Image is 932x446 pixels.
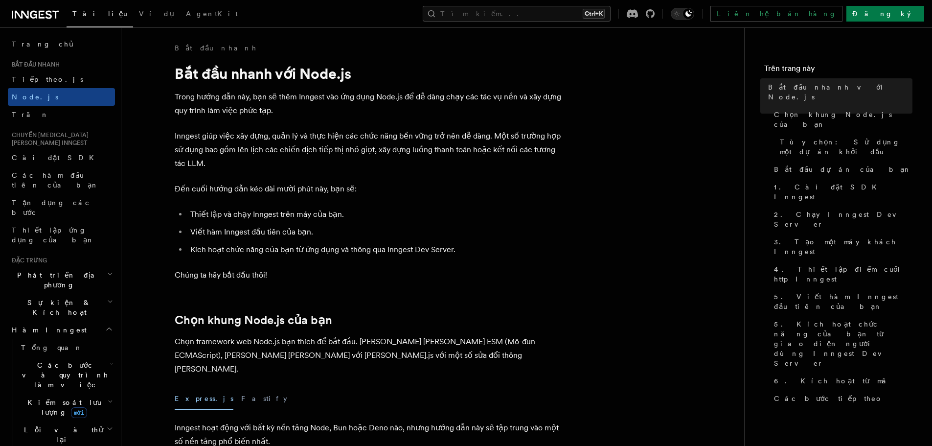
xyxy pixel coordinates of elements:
font: Tài liệu [72,10,127,18]
font: Bắt đầu nhanh [12,61,60,68]
font: Kích hoạt chức năng của bạn từ ứng dụng và thông qua Inngest Dev Server. [190,245,455,254]
font: Đăng ký [852,10,918,18]
font: Tùy chọn: Sử dụng một dự án khởi đầu [780,138,900,156]
button: Hàm Inngest [8,321,115,339]
button: Tìm kiếm...Ctrl+K [423,6,611,22]
a: Tùy chọn: Sử dụng một dự án khởi đầu [776,133,912,161]
font: Đặc trưng [12,257,47,264]
font: Chọn khung Node.js của bạn [774,111,892,128]
font: Bắt đầu dự án của bạn [774,165,911,173]
a: Ví dụ [133,3,180,26]
font: Bắt đầu nhanh với Node.js [768,83,888,101]
a: Cài đặt SDK [8,149,115,166]
a: 2. Chạy Inngest Dev Server [770,206,912,233]
font: Thiết lập và chạy Inngest trên máy của bạn. [190,210,344,219]
font: Các hàm đầu tiên của bạn [12,171,99,189]
font: Bắt đầu nhanh với Node.js [175,65,351,82]
font: Chọn framework web Node.js bạn thích để bắt đầu. [PERSON_NAME] [PERSON_NAME] ESM (Mô-đun ECMAScri... [175,337,535,374]
font: Inngest hoạt động với bất kỳ nền tảng Node, Bun hoặc Deno nào, nhưng hướng dẫn này sẽ tập trung v... [175,423,559,446]
font: Kiểm soát lưu lượng [27,399,101,416]
font: Chuyến [MEDICAL_DATA][PERSON_NAME] Inngest [12,132,89,146]
font: AgentKit [186,10,238,18]
font: 1. Cài đặt SDK Inngest [774,183,883,201]
font: Hàm Inngest [12,326,87,334]
button: Chuyển đổi chế độ tối [671,8,694,20]
font: Bắt đầu nhanh [175,44,257,52]
font: 4. Thiết lập điểm cuối http Inngest [774,265,905,283]
font: mới [74,409,84,416]
font: Tiếp theo.js [12,75,83,83]
font: 3. Tạo một máy khách Inngest [774,238,896,256]
font: Sự kiện & Kích hoạt [27,299,91,316]
a: Trăn [8,106,115,123]
button: Phát triển địa phương [8,266,115,294]
font: Lỗi và thử lại [24,426,103,444]
a: Đăng ký [846,6,924,22]
font: Thiết lập ứng dụng của bạn [12,226,94,244]
a: Chọn khung Node.js của bạn [770,106,912,133]
a: Tổng quan [17,339,115,356]
button: Kiểm soát lưu lượngmới [17,394,115,421]
a: Chọn khung Node.js của bạn [175,313,332,327]
font: Viết hàm Inngest đầu tiên của bạn. [190,227,313,236]
font: Trong hướng dẫn này, bạn sẽ thêm Inngest vào ứng dụng Node.js để dễ dàng chạy các tác vụ nền và x... [175,92,561,115]
font: Chúng ta hãy bắt đầu thôi! [175,270,267,280]
a: Thiết lập ứng dụng của bạn [8,221,115,249]
font: Tận dụng các bước [12,199,91,216]
font: Express.js [175,395,233,402]
a: Tài liệu [67,3,133,27]
font: Tổng quan [21,344,83,352]
font: Các bước và quy trình làm việc [22,361,109,389]
a: Bắt đầu nhanh với Node.js [764,78,912,106]
a: 5. Viết hàm Inngest đầu tiên của bạn [770,288,912,315]
font: Đến cuối hướng dẫn kéo dài mười phút này, bạn sẽ: [175,184,357,193]
a: 3. Tạo một máy khách Inngest [770,233,912,260]
a: Trang chủ [8,35,115,53]
font: Fastify [241,395,287,402]
font: Cài đặt SDK [12,154,100,162]
font: 6. Kích hoạt từ mã [774,377,893,385]
button: Các bước và quy trình làm việc [17,356,115,394]
a: Liên hệ bán hàng [710,6,842,22]
font: 5. Kích hoạt chức năng của bạn từ giao diện người dùng Inngest Dev Server [774,320,897,367]
font: Tìm kiếm... [440,10,524,18]
a: Bắt đầu nhanh [175,43,257,53]
font: Phát triển địa phương [17,271,102,289]
font: Trang chủ [12,40,73,48]
font: Ví dụ [139,10,174,18]
font: Node.js [12,93,58,101]
a: 5. Kích hoạt chức năng của bạn từ giao diện người dùng Inngest Dev Server [770,315,912,372]
font: 2. Chạy Inngest Dev Server [774,211,911,228]
font: Các bước tiếp theo [774,395,883,402]
a: 4. Thiết lập điểm cuối http Inngest [770,260,912,288]
a: Các bước tiếp theo [770,390,912,407]
a: Các hàm đầu tiên của bạn [8,166,115,194]
a: Tiếp theo.js [8,70,115,88]
kbd: Ctrl+K [583,9,605,19]
font: Inngest giúp việc xây dựng, quản lý và thực hiện các chức năng bền vững trở nên dễ dàng. Một số t... [175,131,561,168]
a: 6. Kích hoạt từ mã [770,372,912,390]
font: Trên trang này [764,64,815,73]
a: Tận dụng các bước [8,194,115,221]
font: Trăn [12,111,49,118]
font: Liên hệ bán hàng [717,10,836,18]
font: 5. Viết hàm Inngest đầu tiên của bạn [774,293,898,310]
button: Sự kiện & Kích hoạt [8,294,115,321]
a: Bắt đầu dự án của bạn [770,161,912,178]
a: Node.js [8,88,115,106]
a: 1. Cài đặt SDK Inngest [770,178,912,206]
a: AgentKit [180,3,244,26]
